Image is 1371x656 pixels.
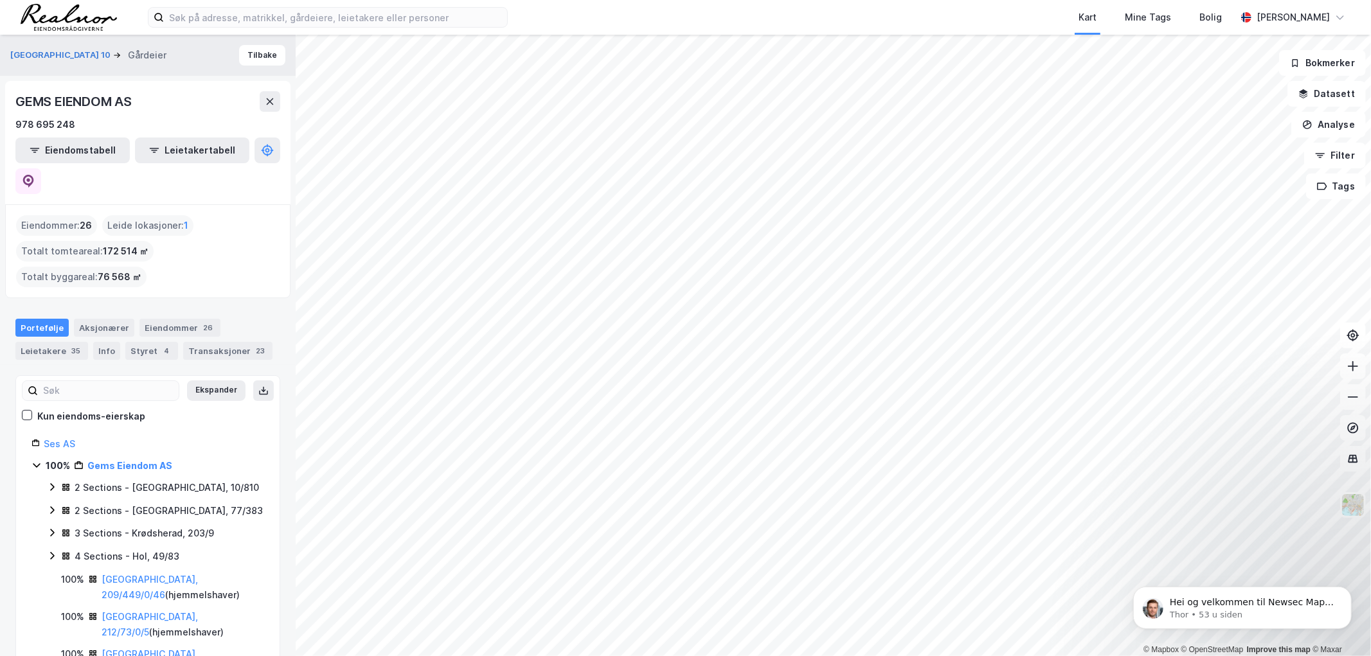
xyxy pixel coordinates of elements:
input: Søk [38,381,179,400]
div: Bolig [1199,10,1222,25]
div: GEMS EIENDOM AS [15,91,134,112]
div: Kun eiendoms-eierskap [37,409,145,424]
div: 978 695 248 [15,117,75,132]
div: Aksjonærer [74,319,134,337]
div: Eiendommer [139,319,220,337]
div: ( hjemmelshaver ) [102,572,264,603]
button: Ekspander [187,380,246,401]
a: [GEOGRAPHIC_DATA], 212/73/0/5 [102,611,198,637]
a: Ses AS [44,438,75,449]
button: Eiendomstabell [15,137,130,163]
div: 4 [160,344,173,357]
div: 23 [253,344,267,357]
span: 76 568 ㎡ [98,269,141,285]
span: 172 514 ㎡ [103,244,148,259]
input: Søk på adresse, matrikkel, gårdeiere, leietakere eller personer [164,8,507,27]
div: Mine Tags [1125,10,1171,25]
div: Transaksjoner [183,342,273,360]
button: Bokmerker [1279,50,1366,76]
div: 2 Sections - [GEOGRAPHIC_DATA], 77/383 [75,503,263,519]
div: 100% [61,609,84,625]
div: Info [93,342,120,360]
a: Improve this map [1247,645,1311,654]
button: Filter [1304,143,1366,168]
div: 26 [201,321,215,334]
div: Gårdeier [128,48,166,63]
iframe: Intercom notifications melding [1114,560,1371,650]
div: [PERSON_NAME] [1257,10,1330,25]
span: 1 [184,218,188,233]
button: Leietakertabell [135,137,249,163]
button: [GEOGRAPHIC_DATA] 10 [10,49,113,62]
div: 2 Sections - [GEOGRAPHIC_DATA], 10/810 [75,480,259,495]
img: realnor-logo.934646d98de889bb5806.png [21,4,117,31]
div: Totalt tomteareal : [16,241,154,262]
div: Totalt byggareal : [16,267,147,287]
button: Datasett [1287,81,1366,107]
div: 35 [69,344,83,357]
div: Eiendommer : [16,215,97,236]
div: Leide lokasjoner : [102,215,193,236]
button: Tags [1306,173,1366,199]
button: Analyse [1291,112,1366,137]
div: 3 Sections - Krødsherad, 203/9 [75,526,214,541]
a: [GEOGRAPHIC_DATA], 209/449/0/46 [102,574,198,600]
div: 4 Sections - Hol, 49/83 [75,549,179,564]
div: 100% [46,458,70,474]
div: 100% [61,572,84,587]
a: Mapbox [1143,645,1179,654]
div: ( hjemmelshaver ) [102,609,264,640]
button: Tilbake [239,45,285,66]
img: Z [1341,493,1365,517]
div: Portefølje [15,319,69,337]
div: Leietakere [15,342,88,360]
div: Kart [1079,10,1097,25]
span: 26 [80,218,92,233]
a: Gems Eiendom AS [87,460,172,471]
div: Styret [125,342,178,360]
a: OpenStreetMap [1181,645,1244,654]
